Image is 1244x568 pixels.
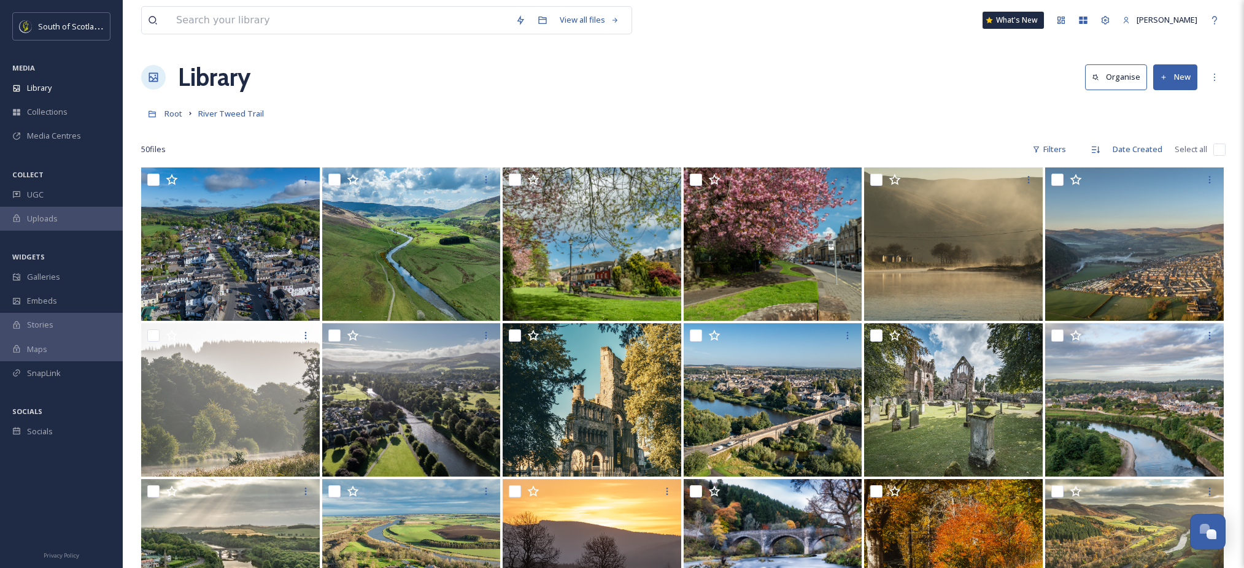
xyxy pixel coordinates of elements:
img: 240803_Coldstream_A010.jpg [1045,323,1224,477]
a: Privacy Policy [44,547,79,562]
span: Privacy Policy [44,551,79,559]
span: Embeds [27,295,57,307]
a: What's New [983,12,1044,29]
span: 50 file s [141,144,166,155]
img: images.jpeg [20,20,32,33]
img: 240903_Kelso_A001.jpg [684,323,862,477]
img: 250422_Destination Tweed _G007.jpg [503,167,681,321]
span: Stories [27,319,53,331]
img: 250401_Innerleithen_A001.jpg [1045,167,1224,321]
img: 250401_Walkerburn misty morning_G001.jpg [864,167,1043,321]
img: 240903_Kelso_FJ001.jpg [503,323,681,477]
span: SOCIALS [12,407,42,416]
a: View all files [554,8,625,32]
a: Root [164,106,182,121]
button: New [1153,64,1197,90]
img: 250423_Destination Tweed _G012.jpg [322,167,501,321]
img: 240904_Peebles morning_GH001.jpg [141,323,320,477]
input: Search your library [170,7,509,34]
span: WIDGETS [12,252,45,261]
span: Library [27,82,52,94]
span: Media Centres [27,130,81,142]
span: SnapLink [27,367,61,379]
span: Uploads [27,213,58,225]
div: Filters [1026,137,1072,161]
button: Open Chat [1190,514,1226,550]
span: River Tweed Trail [198,108,264,119]
button: Organise [1085,64,1147,90]
div: Date Created [1107,137,1169,161]
span: UGC [27,189,44,201]
span: Collections [27,106,68,118]
span: Socials [27,426,53,437]
span: COLLECT [12,170,44,179]
span: Galleries [27,271,60,283]
span: Maps [27,343,47,355]
span: Select all [1175,144,1207,155]
span: MEDIA [12,63,35,72]
span: South of Scotland Destination Alliance [38,20,178,32]
span: [PERSON_NAME] [1137,14,1197,25]
a: [PERSON_NAME] [1116,8,1203,32]
img: 250502_Moffat_A002.jpg [141,167,320,321]
a: River Tweed Trail [198,106,264,121]
img: 250422_Destination Tweed _G003.jpg [684,167,862,321]
span: Root [164,108,182,119]
a: Library [178,59,250,96]
img: 240904_Peebles morning_A013.jpg [322,323,501,477]
img: 240903_Dryburgh Abbey_A004.jpg [864,323,1043,477]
